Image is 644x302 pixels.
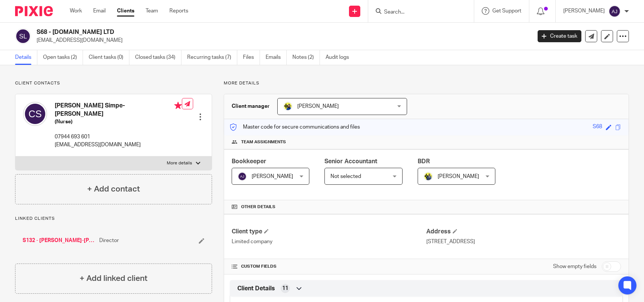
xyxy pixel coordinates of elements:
[232,103,270,110] h3: Client manager
[37,37,526,44] p: [EMAIL_ADDRESS][DOMAIN_NAME]
[241,139,286,145] span: Team assignments
[174,102,182,109] i: Primary
[232,158,266,164] span: Bookkeeper
[15,28,31,44] img: svg%3E
[135,50,181,65] a: Closed tasks (34)
[418,158,430,164] span: BDR
[15,216,212,222] p: Linked clients
[609,5,621,17] img: svg%3E
[15,80,212,86] p: Client contacts
[187,50,237,65] a: Recurring tasks (7)
[252,174,293,179] span: [PERSON_NAME]
[117,7,134,15] a: Clients
[55,141,182,149] p: [EMAIL_ADDRESS][DOMAIN_NAME]
[383,9,451,16] input: Search
[89,50,129,65] a: Client tasks (0)
[326,50,355,65] a: Audit logs
[23,102,47,126] img: svg%3E
[330,174,361,179] span: Not selected
[232,238,426,245] p: Limited company
[99,237,119,244] span: Director
[553,263,596,270] label: Show empty fields
[243,50,260,65] a: Files
[538,30,581,42] a: Create task
[426,238,621,245] p: [STREET_ADDRESS]
[237,285,275,293] span: Client Details
[238,172,247,181] img: svg%3E
[87,183,140,195] h4: + Add contact
[283,102,292,111] img: Bobo-Starbridge%201.jpg
[232,264,426,270] h4: CUSTOM FIELDS
[424,172,433,181] img: Dennis-Starbridge.jpg
[297,104,339,109] span: [PERSON_NAME]
[37,28,428,36] h2: S68 - [DOMAIN_NAME] LTD
[167,160,192,166] p: More details
[80,273,148,284] h4: + Add linked client
[23,237,95,244] a: S132 - [PERSON_NAME]-[PERSON_NAME]
[224,80,629,86] p: More details
[324,158,377,164] span: Senior Accountant
[55,102,182,118] h4: [PERSON_NAME] Simpe-[PERSON_NAME]
[169,7,188,15] a: Reports
[282,285,288,292] span: 11
[55,133,182,141] p: 07944 693 601
[55,118,182,126] h5: (Nurse)
[43,50,83,65] a: Open tasks (2)
[93,7,106,15] a: Email
[70,7,82,15] a: Work
[241,204,275,210] span: Other details
[563,7,605,15] p: [PERSON_NAME]
[15,50,37,65] a: Details
[15,6,53,16] img: Pixie
[492,8,521,14] span: Get Support
[266,50,287,65] a: Emails
[230,123,360,131] p: Master code for secure communications and files
[438,174,479,179] span: [PERSON_NAME]
[593,123,602,132] div: S68
[146,7,158,15] a: Team
[292,50,320,65] a: Notes (2)
[232,228,426,236] h4: Client type
[426,228,621,236] h4: Address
